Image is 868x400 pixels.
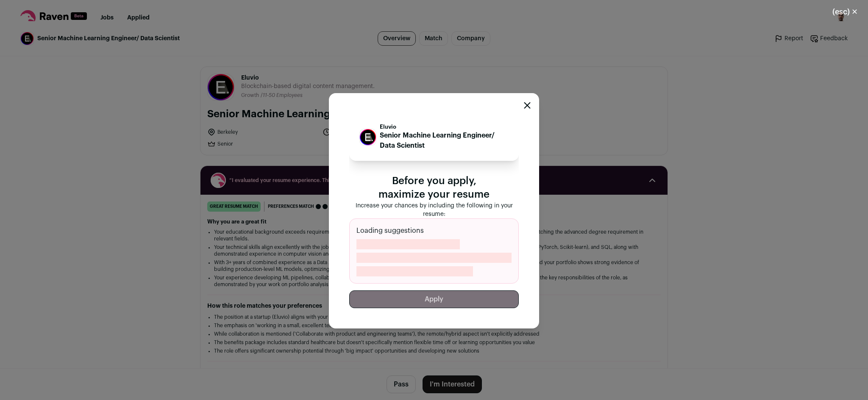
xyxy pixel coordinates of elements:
[349,218,519,284] div: Loading suggestions
[349,174,519,201] p: Before you apply, maximize your resume
[524,102,531,109] button: Close modal
[360,129,376,145] img: 59c4f11fa7f3ca8a568e7e1ede56c64aa1e7f2359fe689223a28f490db47393c.png
[380,130,509,151] p: Senior Machine Learning Engineer/ Data Scientist
[380,124,509,130] p: Eluvio
[822,3,868,21] button: Close modal
[349,201,519,218] p: Increase your chances by including the following in your resume:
